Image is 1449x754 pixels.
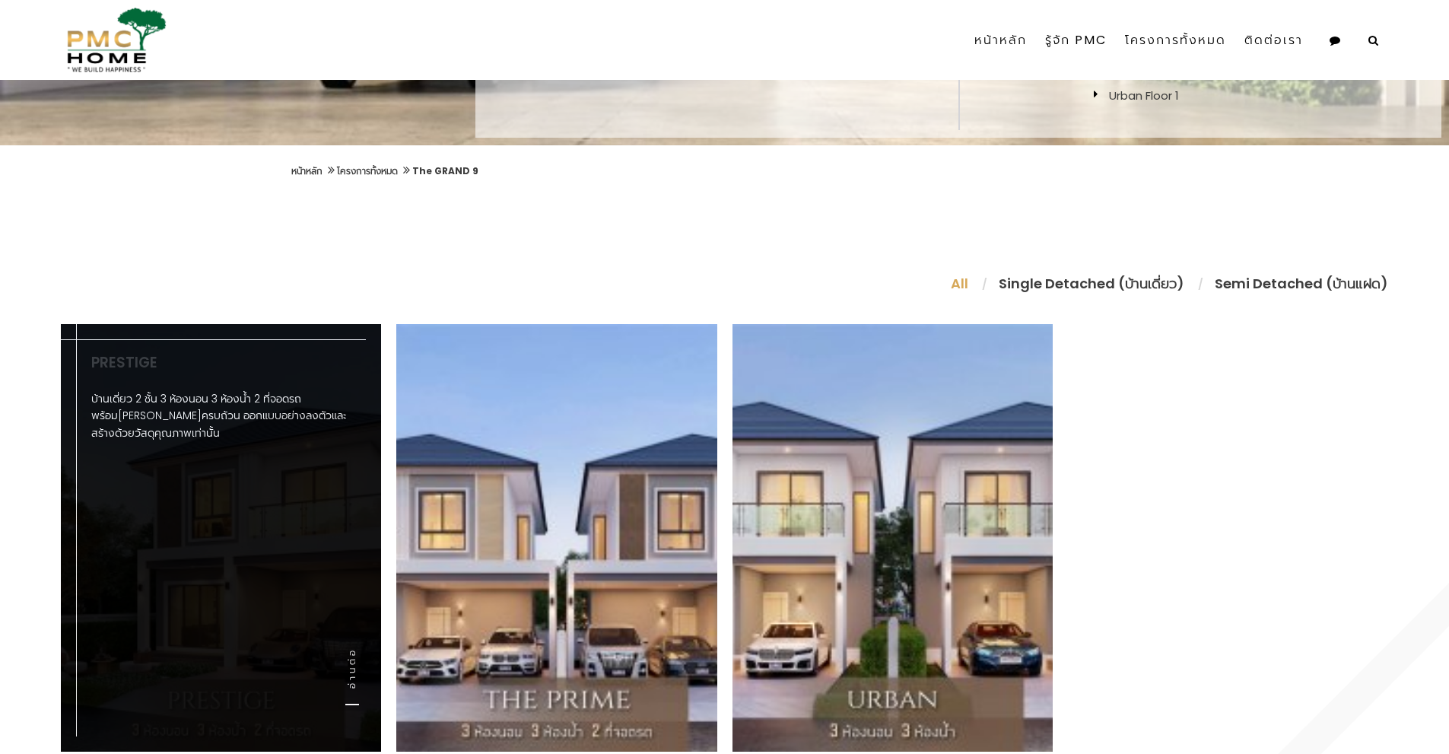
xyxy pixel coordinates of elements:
[1200,273,1388,294] li: Semi Detached (บ้านแฝด)
[1036,14,1116,67] a: รู้จัก PMC
[1235,14,1312,67] a: ติดต่อเรา
[1116,14,1235,67] a: โครงการทั้งหมด
[936,273,983,294] li: All
[91,390,351,442] p: บ้านเดี่ยว 2 ชั้น 3 ห้องนอน 3 ห้องน้ำ 2 ที่จอดรถ พร้อม[PERSON_NAME]ครบถ้วน ออกแบบอย่างลงตัวและสร้...
[91,352,157,373] a: Prestige
[345,647,359,705] a: อ่านต่อ
[412,164,478,177] a: The GRAND 9
[1109,87,1179,103] a: Urban Floor 1
[291,164,323,177] a: หน้าหลัก
[61,8,167,72] img: pmc-logo
[983,273,1200,294] li: Single Detached (บ้านเดี่ยว)
[965,14,1036,67] a: หน้าหลัก
[337,164,398,177] a: โครงการทั้งหมด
